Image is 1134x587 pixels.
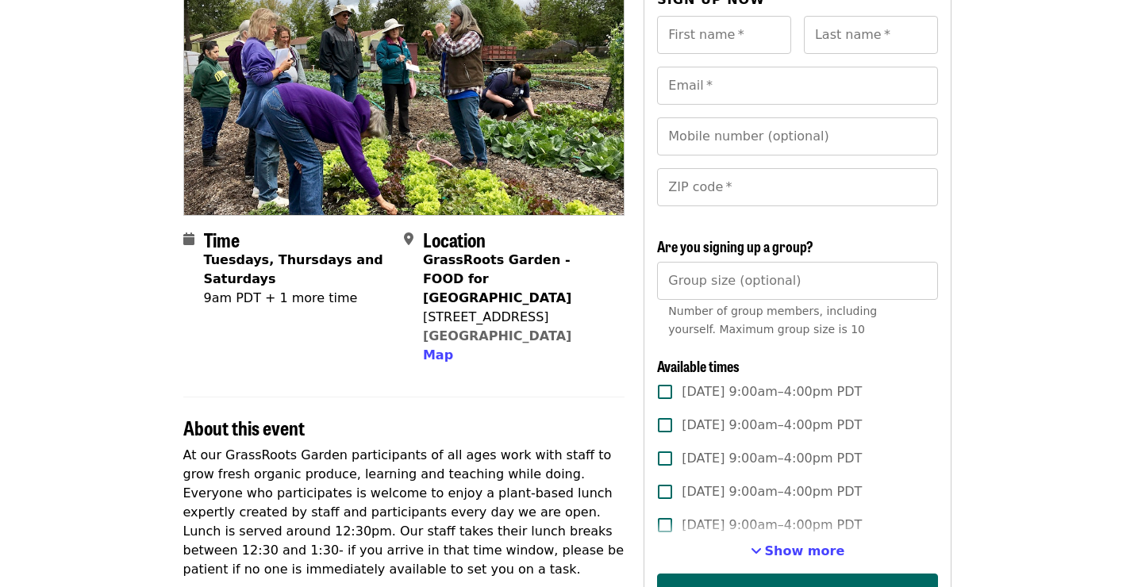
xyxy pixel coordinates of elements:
[204,289,391,308] div: 9am PDT + 1 more time
[657,67,937,105] input: Email
[682,482,862,501] span: [DATE] 9:00am–4:00pm PDT
[423,347,453,363] span: Map
[423,346,453,365] button: Map
[657,117,937,155] input: Mobile number (optional)
[657,236,813,256] span: Are you signing up a group?
[183,232,194,247] i: calendar icon
[423,308,612,327] div: [STREET_ADDRESS]
[804,16,938,54] input: Last name
[423,225,486,253] span: Location
[404,232,413,247] i: map-marker-alt icon
[204,252,383,286] strong: Tuesdays, Thursdays and Saturdays
[751,542,845,561] button: See more timeslots
[682,416,862,435] span: [DATE] 9:00am–4:00pm PDT
[423,252,571,305] strong: GrassRoots Garden - FOOD for [GEOGRAPHIC_DATA]
[204,225,240,253] span: Time
[682,449,862,468] span: [DATE] 9:00am–4:00pm PDT
[682,382,862,401] span: [DATE] 9:00am–4:00pm PDT
[765,543,845,558] span: Show more
[183,413,305,441] span: About this event
[668,305,877,336] span: Number of group members, including yourself. Maximum group size is 10
[423,328,571,343] a: [GEOGRAPHIC_DATA]
[657,355,740,376] span: Available times
[657,262,937,300] input: [object Object]
[183,446,625,579] p: At our GrassRoots Garden participants of all ages work with staff to grow fresh organic produce, ...
[657,16,791,54] input: First name
[657,168,937,206] input: ZIP code
[682,516,862,535] span: [DATE] 9:00am–4:00pm PDT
